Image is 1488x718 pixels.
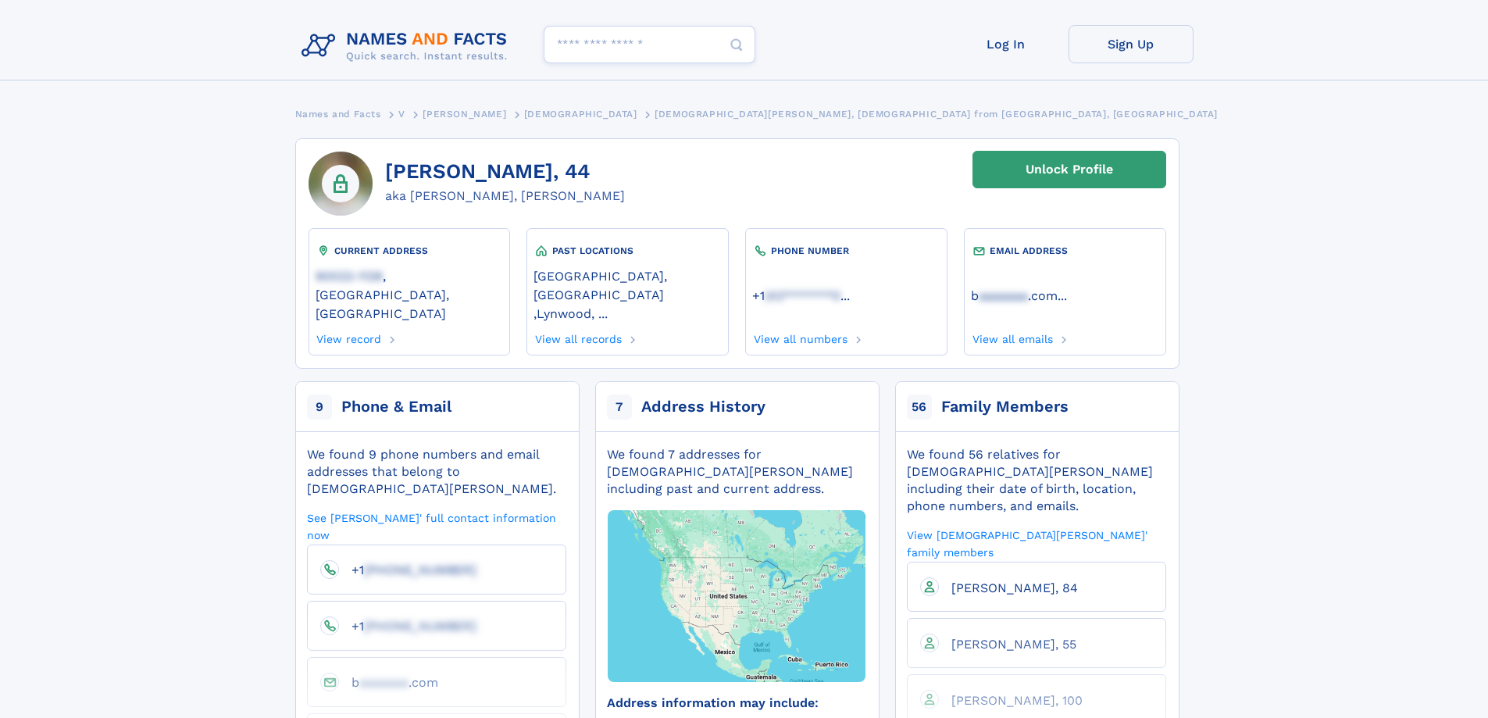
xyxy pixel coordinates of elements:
[951,693,1083,708] span: [PERSON_NAME], 100
[316,269,383,284] span: 90022-1128
[752,328,847,345] a: View all numbers
[607,695,866,712] div: Address information may include:
[339,674,438,689] a: baaaaaaa.com
[307,510,566,542] a: See [PERSON_NAME]' full contact information now
[971,243,1158,259] div: EMAIL ADDRESS
[641,396,765,418] div: Address History
[971,288,1158,303] a: ...
[752,288,940,303] a: ...
[339,618,476,633] a: +1[PHONE_NUMBER]
[939,692,1083,707] a: [PERSON_NAME], 100
[971,287,1058,303] a: baaaaaaa.com
[307,446,566,498] div: We found 9 phone numbers and email addresses that belong to [DEMOGRAPHIC_DATA][PERSON_NAME].
[423,104,506,123] a: [PERSON_NAME]
[341,396,451,418] div: Phone & Email
[533,243,721,259] div: PAST LOCATIONS
[939,636,1076,651] a: [PERSON_NAME], 55
[533,328,622,345] a: View all records
[359,675,409,690] span: aaaaaaa
[718,26,755,64] button: Search Button
[941,396,1069,418] div: Family Members
[979,288,1028,303] span: aaaaaaa
[385,160,625,184] h1: [PERSON_NAME], 44
[307,395,332,420] span: 9
[907,527,1166,559] a: View [DEMOGRAPHIC_DATA][PERSON_NAME]' family members
[398,104,405,123] a: V
[607,446,866,498] div: We found 7 addresses for [DEMOGRAPHIC_DATA][PERSON_NAME] including past and current address.
[339,562,476,577] a: +1[PHONE_NUMBER]
[944,25,1069,63] a: Log In
[423,109,506,120] span: [PERSON_NAME]
[1069,25,1194,63] a: Sign Up
[533,259,721,328] div: ,
[316,328,382,345] a: View record
[524,104,637,123] a: [DEMOGRAPHIC_DATA]
[316,243,503,259] div: CURRENT ADDRESS
[951,580,1078,595] span: [PERSON_NAME], 84
[971,328,1053,345] a: View all emails
[295,104,381,123] a: Names and Facts
[537,305,608,321] a: Lynwood, ...
[364,563,476,577] span: [PHONE_NUMBER]
[607,395,632,420] span: 7
[295,25,520,67] img: Logo Names and Facts
[972,151,1166,188] a: Unlock Profile
[316,267,503,321] a: 90022-1128, [GEOGRAPHIC_DATA], [GEOGRAPHIC_DATA]
[533,267,721,302] a: [GEOGRAPHIC_DATA], [GEOGRAPHIC_DATA]
[655,109,1218,120] span: [DEMOGRAPHIC_DATA][PERSON_NAME], [DEMOGRAPHIC_DATA] from [GEOGRAPHIC_DATA], [GEOGRAPHIC_DATA]
[1026,152,1113,188] div: Unlock Profile
[398,109,405,120] span: V
[524,109,637,120] span: [DEMOGRAPHIC_DATA]
[752,243,940,259] div: PHONE NUMBER
[544,26,755,63] input: search input
[364,619,476,634] span: [PHONE_NUMBER]
[907,395,932,420] span: 56
[907,446,1166,515] div: We found 56 relatives for [DEMOGRAPHIC_DATA][PERSON_NAME] including their date of birth, location...
[939,580,1078,595] a: [PERSON_NAME], 84
[951,637,1076,652] span: [PERSON_NAME], 55
[385,187,625,205] div: aka [PERSON_NAME], [PERSON_NAME]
